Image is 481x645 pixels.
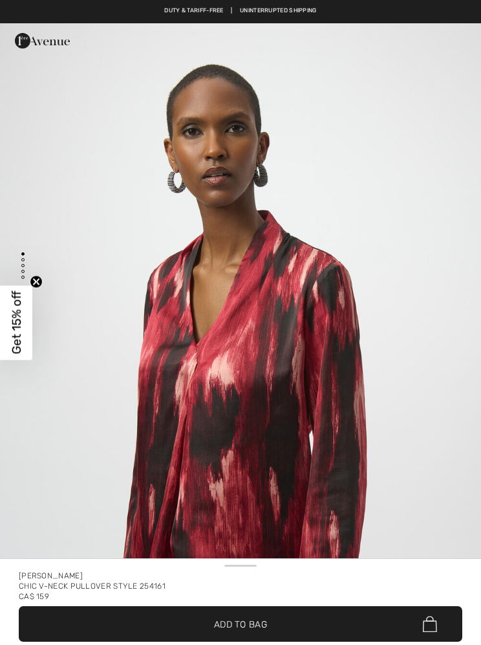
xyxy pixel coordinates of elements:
[19,606,462,642] button: Add to Bag
[214,617,267,631] span: Add to Bag
[19,592,49,601] span: CA$ 159
[19,581,462,591] div: Chic V-neck Pullover Style 254161
[9,291,24,355] span: Get 15% off
[30,275,43,288] button: Close teaser
[19,571,462,581] div: [PERSON_NAME]
[15,35,70,46] a: 1ère Avenue
[15,28,70,54] img: 1ère Avenue
[423,616,437,633] img: Bag.svg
